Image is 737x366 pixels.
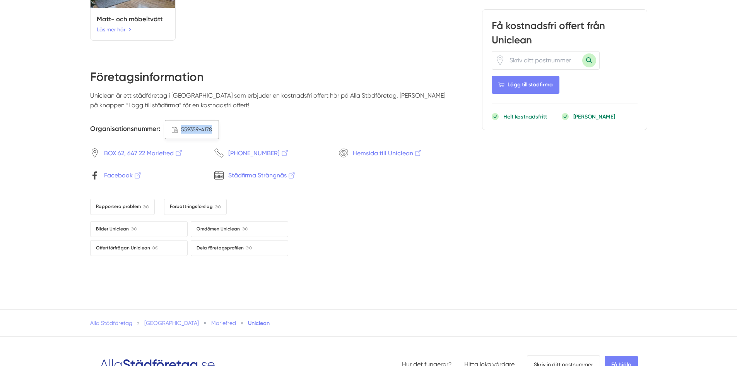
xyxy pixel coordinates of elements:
a: Rapportera problem [90,199,155,215]
p: Helt kostnadsfritt [503,113,547,120]
h2: Företagsinformation [90,69,451,90]
a: Dela företagsprofilen [191,240,288,256]
h3: Få kostnadsfri offert från Uniclean [492,19,638,51]
a: [GEOGRAPHIC_DATA] [144,320,199,326]
p: [PERSON_NAME] [573,113,615,120]
span: » [203,319,207,327]
input: Skriv ditt postnummer [505,51,582,69]
svg: Pin / Karta [495,55,505,65]
a: Läs mer här [97,25,132,34]
span: Offertförfrågan Uniclean [96,244,158,252]
span: Omdömen Uniclean [197,225,248,233]
a: Städfirma Strängnäs [214,170,327,180]
span: Rapportera problem [96,203,149,210]
h5: Matt- och möbeltvätt [97,14,169,24]
span: » [241,319,243,327]
a: Omdömen Uniclean [191,221,288,237]
span: Bilder Uniclean [96,225,137,233]
nav: Breadcrumb [90,319,647,327]
p: Uniclean är ett städföretag i [GEOGRAPHIC_DATA] som erbjuder en kostnadsfri offert här på Alla St... [90,91,451,117]
span: [PHONE_NUMBER] [228,148,289,158]
a: Facebook [90,170,202,180]
svg: Pin / Karta [90,148,99,158]
span: Städfirma Strängnäs [228,170,296,180]
: Lägg till städfirma [492,76,559,94]
a: Förbättringsförslag [164,199,227,215]
a: [PHONE_NUMBER] [214,148,327,158]
a: Hemsida till Uniclean [339,148,451,158]
h5: Organisationsnummer: [90,124,160,136]
a: Uniclean [248,320,270,326]
svg: Facebook [90,171,99,180]
a: Offertförfrågan Uniclean [90,240,188,256]
span: Facebook [104,170,142,180]
svg: Telefon [214,148,224,158]
a: Mariefred [211,320,236,326]
span: 559359-4178 [181,125,212,134]
span: » [137,319,140,327]
a: Alla Städföretag [90,320,132,326]
span: BOX 62, 647 22 Mariefred [104,148,183,158]
a: BOX 62, 647 22 Mariefred [90,148,202,158]
button: Sök med postnummer [582,53,596,67]
span: Förbättringsförslag [170,203,221,210]
a: Bilder Uniclean [90,221,188,237]
span: Hemsida till Uniclean [353,148,422,158]
span: Klicka för att använda din position. [495,55,505,65]
span: Dela företagsprofilen [197,244,252,252]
